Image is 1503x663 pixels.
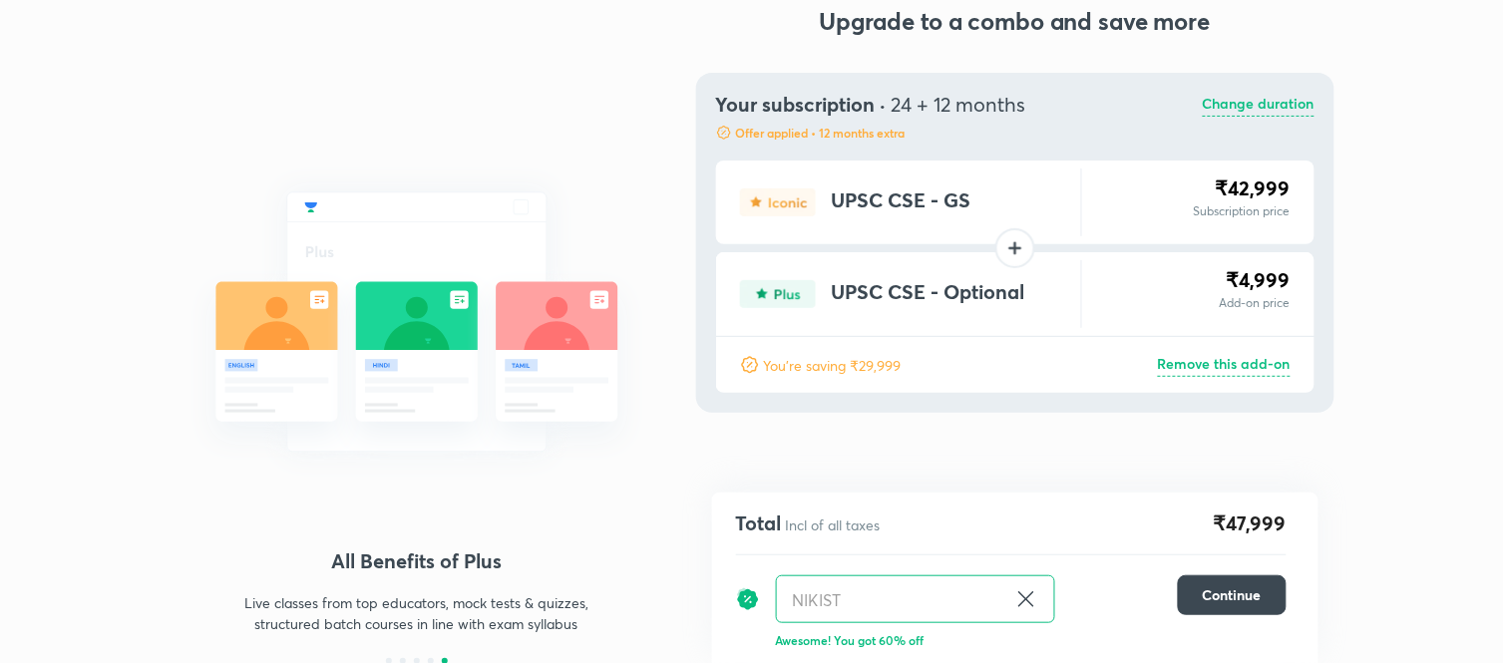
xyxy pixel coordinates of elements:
[1220,294,1291,312] p: Add-on price
[1178,575,1287,615] button: Continue
[186,149,648,496] img: daily_live_classes_be8fa5af21.svg
[764,355,902,376] p: You're saving ₹29,999
[736,575,760,623] img: discount
[832,188,971,216] h4: UPSC CSE - GS
[716,93,1026,117] h4: Your subscription ·
[736,509,782,537] h4: Total
[740,188,816,216] img: type
[777,576,1006,623] input: Have a referral code?
[1203,93,1315,117] p: Change duration
[736,125,906,141] p: Offer applied • 12 months extra
[785,515,880,535] p: Incl of all taxes
[1203,585,1262,605] span: Continue
[1214,508,1287,538] span: ₹47,999
[186,546,648,576] h4: All Benefits of Plus
[243,592,590,634] p: Live classes from top educators, mock tests & quizzes, structured batch courses in line with exam...
[832,280,1025,308] h4: UPSC CSE - Optional
[740,280,816,308] img: type
[1158,353,1291,377] p: Remove this add-on
[1194,202,1291,220] p: Subscription price
[740,355,760,375] img: discount
[776,631,1287,649] p: Awesome! You got 60% off
[1227,266,1291,293] span: ₹4,999
[716,125,732,141] img: discount
[1216,174,1291,201] span: ₹42,999
[712,5,1318,37] h3: Upgrade to a combo and save more
[892,91,1026,118] span: 24 + 12 months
